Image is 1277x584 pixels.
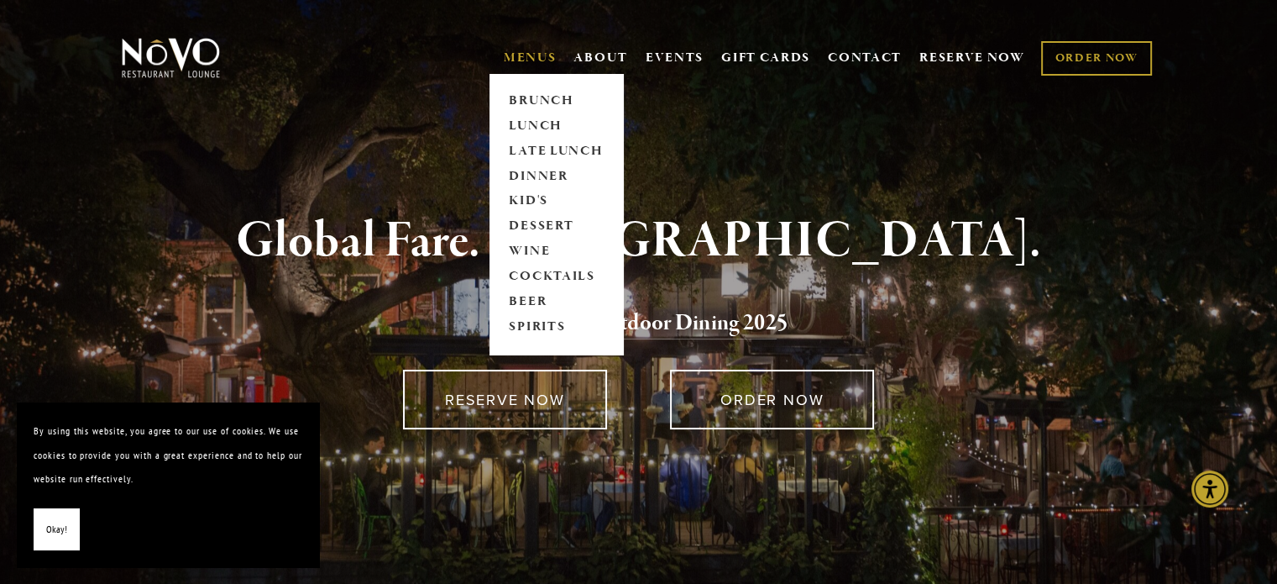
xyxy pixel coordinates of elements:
a: LATE LUNCH [504,139,609,164]
a: RESERVE NOW [403,370,607,429]
span: Okay! [46,518,67,542]
a: ABOUT [573,50,628,66]
p: By using this website, you agree to our use of cookies. We use cookies to provide you with a grea... [34,419,302,492]
a: ORDER NOW [1041,41,1151,76]
a: SPIRITS [504,315,609,340]
a: COCKTAILS [504,265,609,290]
h2: 5 [149,306,1128,341]
a: DINNER [504,164,609,189]
a: RESERVE NOW [919,42,1025,74]
a: MENUS [504,50,557,66]
section: Cookie banner [17,402,319,567]
button: Okay! [34,508,80,551]
div: Accessibility Menu [1191,471,1228,508]
a: Voted Best Outdoor Dining 202 [489,308,777,340]
img: Novo Restaurant &amp; Lounge [118,37,223,79]
strong: Global Fare. [GEOGRAPHIC_DATA]. [236,209,1041,273]
a: EVENTS [646,50,704,66]
a: DESSERT [504,214,609,239]
a: BRUNCH [504,88,609,113]
a: BEER [504,290,609,315]
a: KID'S [504,189,609,214]
a: WINE [504,239,609,265]
a: CONTACT [828,42,902,74]
a: LUNCH [504,113,609,139]
a: GIFT CARDS [721,42,810,74]
a: ORDER NOW [670,370,874,429]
